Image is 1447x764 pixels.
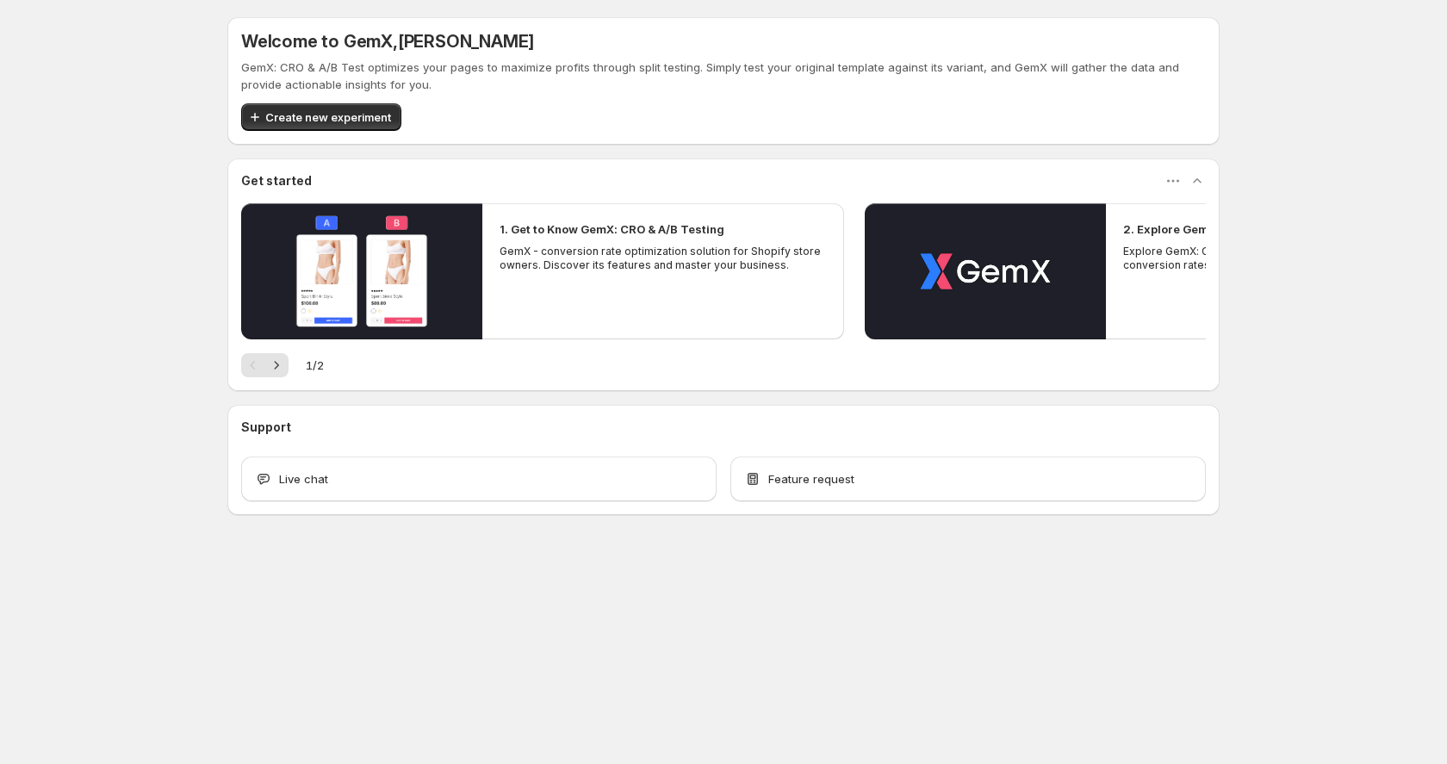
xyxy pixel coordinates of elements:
[241,419,291,436] h3: Support
[306,357,324,374] span: 1 / 2
[241,353,289,377] nav: Pagination
[768,470,854,488] span: Feature request
[241,172,312,189] h3: Get started
[279,470,328,488] span: Live chat
[393,31,534,52] span: , [PERSON_NAME]
[1123,221,1390,238] h2: 2. Explore GemX: CRO & A/B Testing Use Cases
[500,245,827,272] p: GemX - conversion rate optimization solution for Shopify store owners. Discover its features and ...
[865,203,1106,339] button: Play video
[241,31,534,52] h5: Welcome to GemX
[241,59,1206,93] p: GemX: CRO & A/B Test optimizes your pages to maximize profits through split testing. Simply test ...
[265,109,391,126] span: Create new experiment
[264,353,289,377] button: Next
[500,221,724,238] h2: 1. Get to Know GemX: CRO & A/B Testing
[241,103,401,131] button: Create new experiment
[241,203,482,339] button: Play video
